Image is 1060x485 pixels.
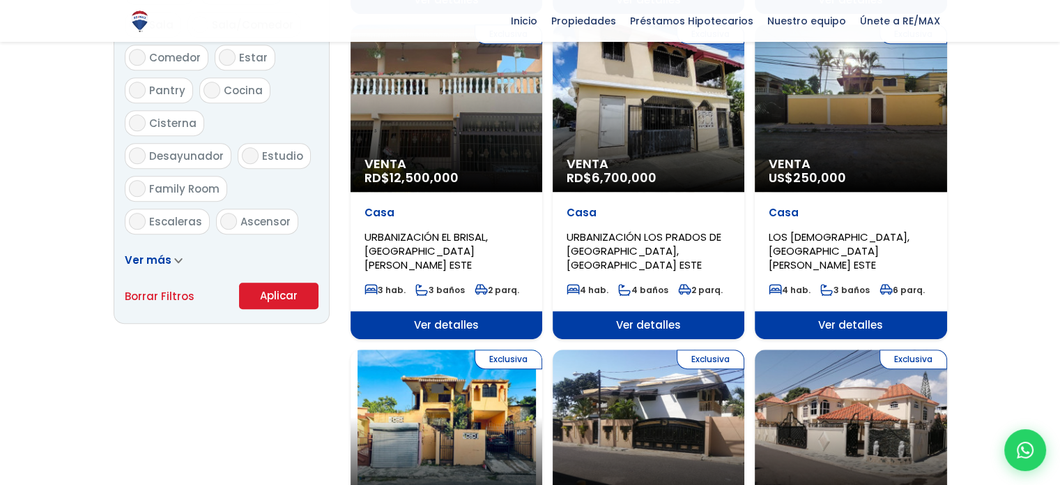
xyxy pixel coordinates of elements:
[129,213,146,230] input: Escaleras
[262,149,303,163] span: Estudio
[351,24,542,339] a: Exclusiva Venta RD$12,500,000 Casa URBANIZACIÓN EL BRISAL, [GEOGRAPHIC_DATA][PERSON_NAME] ESTE 3 ...
[793,169,846,186] span: 250,000
[129,49,146,66] input: Comedor
[149,83,185,98] span: Pantry
[567,206,730,220] p: Casa
[203,82,220,98] input: Cocina
[239,283,318,309] button: Aplicar
[364,169,459,186] span: RD$
[567,284,608,296] span: 4 hab.
[475,284,519,296] span: 2 parq.
[755,24,946,339] a: Exclusiva Venta US$250,000 Casa LOS [DEMOGRAPHIC_DATA], [GEOGRAPHIC_DATA][PERSON_NAME] ESTE 4 hab...
[553,311,744,339] span: Ver detalles
[820,284,870,296] span: 3 baños
[390,169,459,186] span: 12,500,000
[364,157,528,171] span: Venta
[240,214,291,229] span: Ascensor
[129,82,146,98] input: Pantry
[769,157,932,171] span: Venta
[618,284,668,296] span: 4 baños
[224,83,263,98] span: Cocina
[567,230,721,272] span: URBANIZACIÓN LOS PRADOS DE [GEOGRAPHIC_DATA], [GEOGRAPHIC_DATA] ESTE
[149,50,201,65] span: Comedor
[677,350,744,369] span: Exclusiva
[544,10,623,31] span: Propiedades
[769,230,909,272] span: LOS [DEMOGRAPHIC_DATA], [GEOGRAPHIC_DATA][PERSON_NAME] ESTE
[880,350,947,369] span: Exclusiva
[769,169,846,186] span: US$
[678,284,723,296] span: 2 parq.
[623,10,760,31] span: Préstamos Hipotecarios
[128,9,152,33] img: Logo de REMAX
[760,10,853,31] span: Nuestro equipo
[239,50,268,65] span: Estar
[364,230,488,272] span: URBANIZACIÓN EL BRISAL, [GEOGRAPHIC_DATA][PERSON_NAME] ESTE
[769,284,811,296] span: 4 hab.
[504,10,544,31] span: Inicio
[149,181,220,196] span: Family Room
[149,149,224,163] span: Desayunador
[853,10,947,31] span: Únete a RE/MAX
[125,288,194,305] a: Borrar Filtros
[475,350,542,369] span: Exclusiva
[125,253,183,267] a: Ver más
[364,206,528,220] p: Casa
[129,114,146,131] input: Cisterna
[567,169,656,186] span: RD$
[364,284,406,296] span: 3 hab.
[129,180,146,197] input: Family Room
[220,213,237,230] input: Ascensor
[219,49,236,66] input: Estar
[351,311,542,339] span: Ver detalles
[592,169,656,186] span: 6,700,000
[880,284,925,296] span: 6 parq.
[755,311,946,339] span: Ver detalles
[553,24,744,339] a: Exclusiva Venta RD$6,700,000 Casa URBANIZACIÓN LOS PRADOS DE [GEOGRAPHIC_DATA], [GEOGRAPHIC_DATA]...
[129,147,146,164] input: Desayunador
[567,157,730,171] span: Venta
[125,253,171,267] span: Ver más
[149,116,197,130] span: Cisterna
[149,214,202,229] span: Escaleras
[415,284,465,296] span: 3 baños
[769,206,932,220] p: Casa
[242,147,259,164] input: Estudio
